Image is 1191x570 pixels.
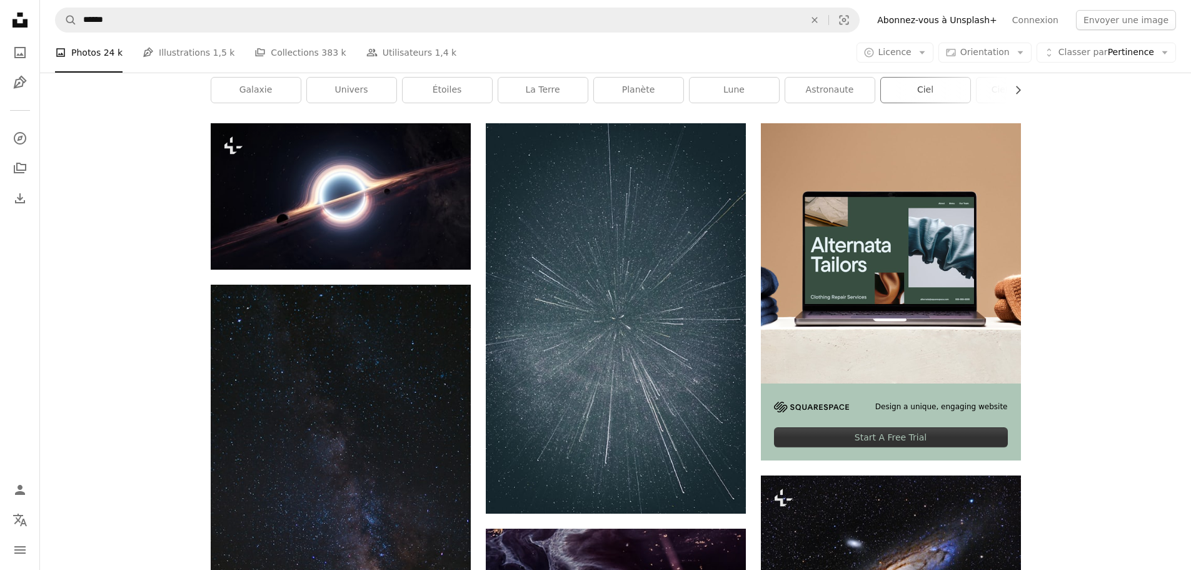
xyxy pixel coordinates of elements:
[55,8,860,33] form: Rechercher des visuels sur tout le site
[761,123,1021,384] img: file-1707885205802-88dd96a21c72image
[870,10,1005,30] a: Abonnez-vous à Unsplash+
[1007,78,1021,103] button: faire défiler la liste vers la droite
[1076,10,1176,30] button: Envoyer une image
[801,8,828,32] button: Effacer
[211,123,471,270] img: Vue d’artiste d’un trou noir dans l’espace
[403,78,492,103] a: étoiles
[977,78,1066,103] a: ciel nocturne
[213,46,235,59] span: 1,5 k
[1037,43,1176,63] button: Classer parPertinence
[8,40,33,65] a: Photos
[321,46,346,59] span: 383 k
[56,8,77,32] button: Rechercher sur Unsplash
[8,156,33,181] a: Collections
[498,78,588,103] a: la terre
[690,78,779,103] a: lune
[881,78,970,103] a: ciel
[785,78,875,103] a: astronaute
[8,186,33,211] a: Historique de téléchargement
[938,43,1032,63] button: Orientation
[8,507,33,532] button: Langue
[878,47,912,57] span: Licence
[435,46,456,59] span: 1,4 k
[8,477,33,502] a: Connexion / S’inscrire
[960,47,1010,57] span: Orientation
[486,123,746,513] img: timelapse photography of warped lines
[857,43,933,63] button: Licence
[307,78,396,103] a: univers
[8,8,33,35] a: Accueil — Unsplash
[774,427,1008,447] div: Start A Free Trial
[761,123,1021,461] a: Design a unique, engaging websiteStart A Free Trial
[594,78,683,103] a: planète
[774,402,849,412] img: file-1705255347840-230a6ab5bca9image
[211,78,301,103] a: galaxie
[143,33,234,73] a: Illustrations 1,5 k
[829,8,859,32] button: Recherche de visuels
[875,402,1008,412] span: Design a unique, engaging website
[211,191,471,202] a: Vue d’artiste d’un trou noir dans l’espace
[8,126,33,151] a: Explorer
[8,70,33,95] a: Illustrations
[1058,46,1154,59] span: Pertinence
[211,474,471,486] a: milky way
[486,312,746,323] a: timelapse photography of warped lines
[8,537,33,562] button: Menu
[1005,10,1066,30] a: Connexion
[366,33,457,73] a: Utilisateurs 1,4 k
[1058,47,1108,57] span: Classer par
[254,33,346,73] a: Collections 383 k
